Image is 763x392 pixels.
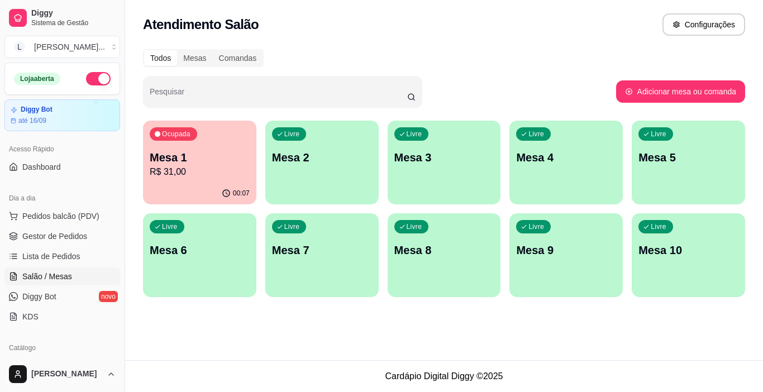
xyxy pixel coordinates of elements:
span: Dashboard [22,161,61,173]
p: Livre [284,130,300,138]
button: LivreMesa 7 [265,213,379,297]
button: [PERSON_NAME] [4,361,120,388]
p: Livre [528,222,544,231]
p: Livre [407,130,422,138]
p: Mesa 8 [394,242,494,258]
p: Mesa 5 [638,150,738,165]
button: OcupadaMesa 1R$ 31,0000:07 [143,121,256,204]
span: Pedidos balcão (PDV) [22,211,99,222]
p: Livre [651,222,666,231]
a: Gestor de Pedidos [4,227,120,245]
div: Dia a dia [4,189,120,207]
p: Mesa 7 [272,242,372,258]
span: Diggy Bot [22,291,56,302]
p: Ocupada [162,130,190,138]
div: Comandas [213,50,263,66]
div: [PERSON_NAME] ... [34,41,105,52]
a: DiggySistema de Gestão [4,4,120,31]
span: Diggy [31,8,116,18]
h2: Atendimento Salão [143,16,259,34]
p: Mesa 4 [516,150,616,165]
button: LivreMesa 8 [388,213,501,297]
div: Todos [144,50,177,66]
div: Loja aberta [14,73,60,85]
article: até 16/09 [18,116,46,125]
p: Mesa 9 [516,242,616,258]
div: Mesas [177,50,212,66]
button: LivreMesa 3 [388,121,501,204]
button: LivreMesa 4 [509,121,623,204]
p: R$ 31,00 [150,165,250,179]
p: Livre [284,222,300,231]
span: [PERSON_NAME] [31,369,102,379]
a: Salão / Mesas [4,267,120,285]
button: Pedidos balcão (PDV) [4,207,120,225]
a: Diggy Botaté 16/09 [4,99,120,131]
p: Mesa 1 [150,150,250,165]
span: Salão / Mesas [22,271,72,282]
p: Livre [162,222,178,231]
button: LivreMesa 2 [265,121,379,204]
p: Mesa 10 [638,242,738,258]
button: Adicionar mesa ou comanda [616,80,745,103]
span: Lista de Pedidos [22,251,80,262]
p: Mesa 3 [394,150,494,165]
p: 00:07 [233,189,250,198]
a: Diggy Botnovo [4,288,120,305]
button: LivreMesa 10 [632,213,745,297]
span: Sistema de Gestão [31,18,116,27]
div: Catálogo [4,339,120,357]
button: Configurações [662,13,745,36]
footer: Cardápio Digital Diggy © 2025 [125,360,763,392]
button: LivreMesa 9 [509,213,623,297]
article: Diggy Bot [21,106,53,114]
span: Gestor de Pedidos [22,231,87,242]
input: Pesquisar [150,90,407,102]
a: KDS [4,308,120,326]
p: Mesa 2 [272,150,372,165]
p: Mesa 6 [150,242,250,258]
a: Dashboard [4,158,120,176]
button: Alterar Status [86,72,111,85]
div: Acesso Rápido [4,140,120,158]
button: LivreMesa 6 [143,213,256,297]
button: Select a team [4,36,120,58]
span: KDS [22,311,39,322]
a: Lista de Pedidos [4,247,120,265]
span: L [14,41,25,52]
p: Livre [651,130,666,138]
button: LivreMesa 5 [632,121,745,204]
p: Livre [407,222,422,231]
p: Livre [528,130,544,138]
